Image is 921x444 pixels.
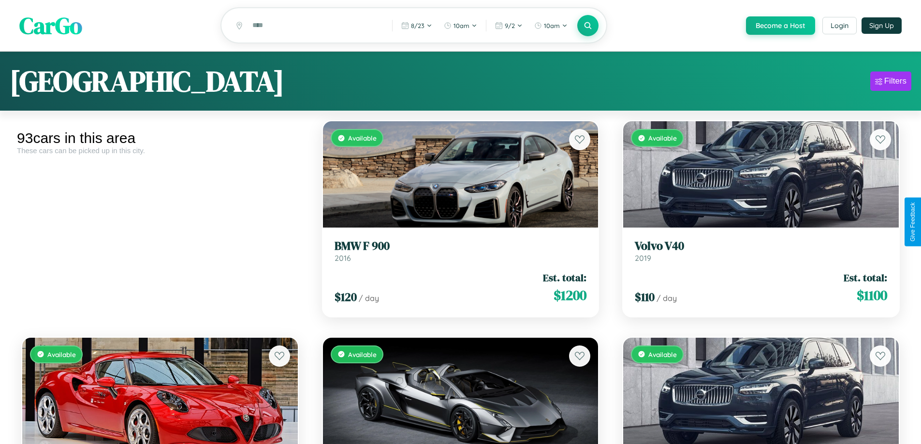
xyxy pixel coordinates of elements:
[411,22,424,29] span: 8 / 23
[635,239,887,263] a: Volvo V402019
[335,239,587,263] a: BMW F 9002016
[822,17,857,34] button: Login
[529,18,572,33] button: 10am
[648,134,677,142] span: Available
[635,289,655,305] span: $ 110
[543,271,586,285] span: Est. total:
[348,134,377,142] span: Available
[335,289,357,305] span: $ 120
[657,293,677,303] span: / day
[648,350,677,358] span: Available
[348,350,377,358] span: Available
[359,293,379,303] span: / day
[335,253,351,263] span: 2016
[19,10,82,42] span: CarGo
[746,16,815,35] button: Become a Host
[17,146,303,155] div: These cars can be picked up in this city.
[396,18,437,33] button: 8/23
[844,271,887,285] span: Est. total:
[490,18,527,33] button: 9/2
[335,239,587,253] h3: BMW F 900
[17,130,303,146] div: 93 cars in this area
[635,239,887,253] h3: Volvo V40
[554,286,586,305] span: $ 1200
[635,253,651,263] span: 2019
[544,22,560,29] span: 10am
[439,18,482,33] button: 10am
[505,22,515,29] span: 9 / 2
[47,350,76,358] span: Available
[870,72,911,91] button: Filters
[884,76,906,86] div: Filters
[909,202,916,242] div: Give Feedback
[857,286,887,305] span: $ 1100
[862,17,902,34] button: Sign Up
[10,61,284,101] h1: [GEOGRAPHIC_DATA]
[453,22,469,29] span: 10am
